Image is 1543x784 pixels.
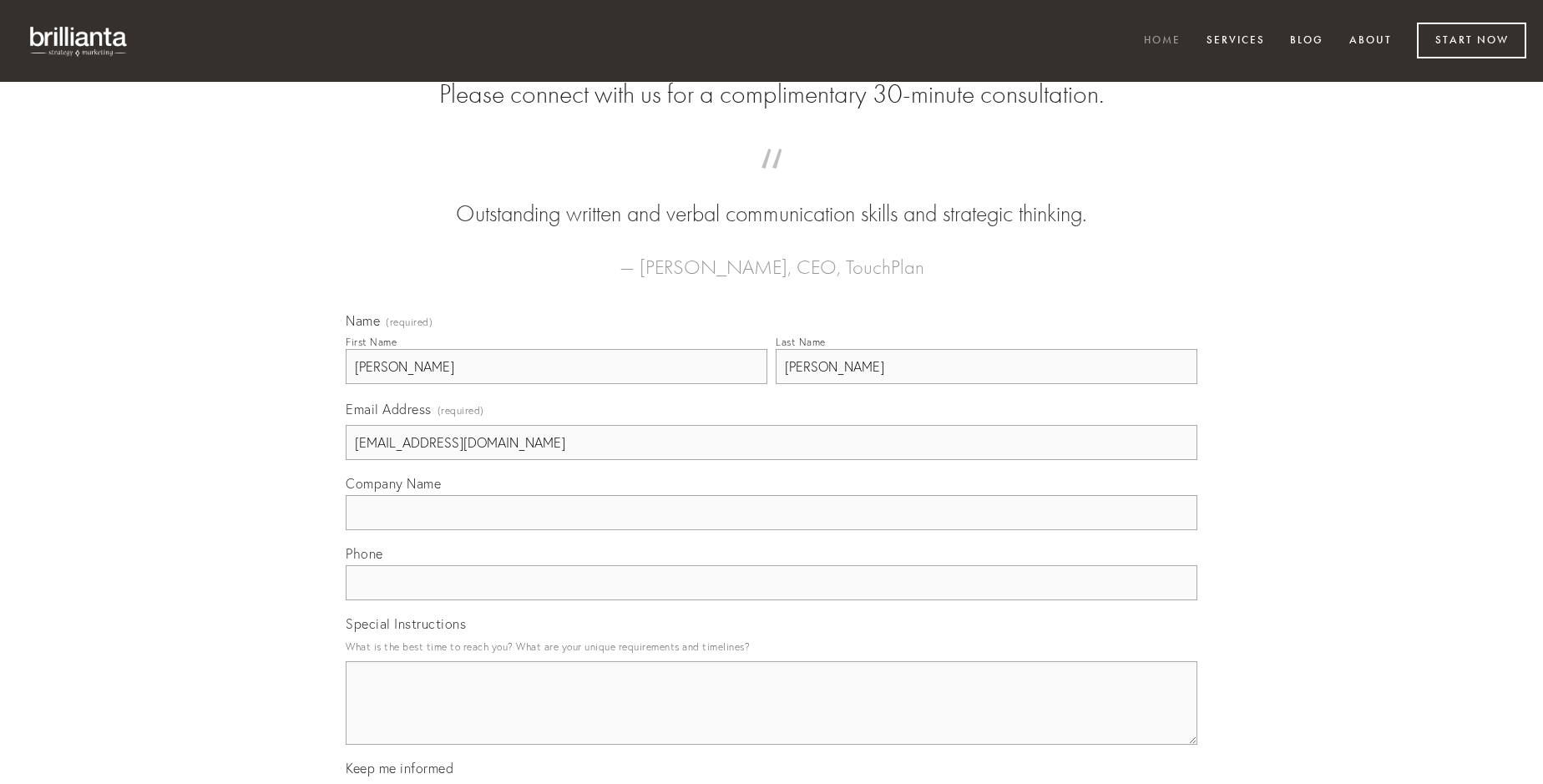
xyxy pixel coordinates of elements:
[346,635,1197,658] p: What is the best time to reach you? What are your unique requirements and timelines?
[372,230,1171,284] figcaption: — [PERSON_NAME], CEO, TouchPlan
[1417,23,1526,58] a: Start Now
[372,165,1171,230] blockquote: Outstanding written and verbal communication skills and strategic thinking.
[346,475,441,492] span: Company Name
[1338,28,1403,55] a: About
[1196,28,1276,55] a: Services
[17,17,142,65] img: brillianta - research, strategy, marketing
[346,336,397,348] div: First Name
[1133,28,1191,55] a: Home
[776,336,826,348] div: Last Name
[346,78,1197,110] h2: Please connect with us for a complimentary 30-minute consultation.
[346,401,432,417] span: Email Address
[346,615,466,632] span: Special Instructions
[438,399,484,422] span: (required)
[346,312,380,329] span: Name
[1279,28,1334,55] a: Blog
[346,545,383,562] span: Phone
[386,317,433,327] span: (required)
[372,165,1171,198] span: “
[346,760,453,776] span: Keep me informed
